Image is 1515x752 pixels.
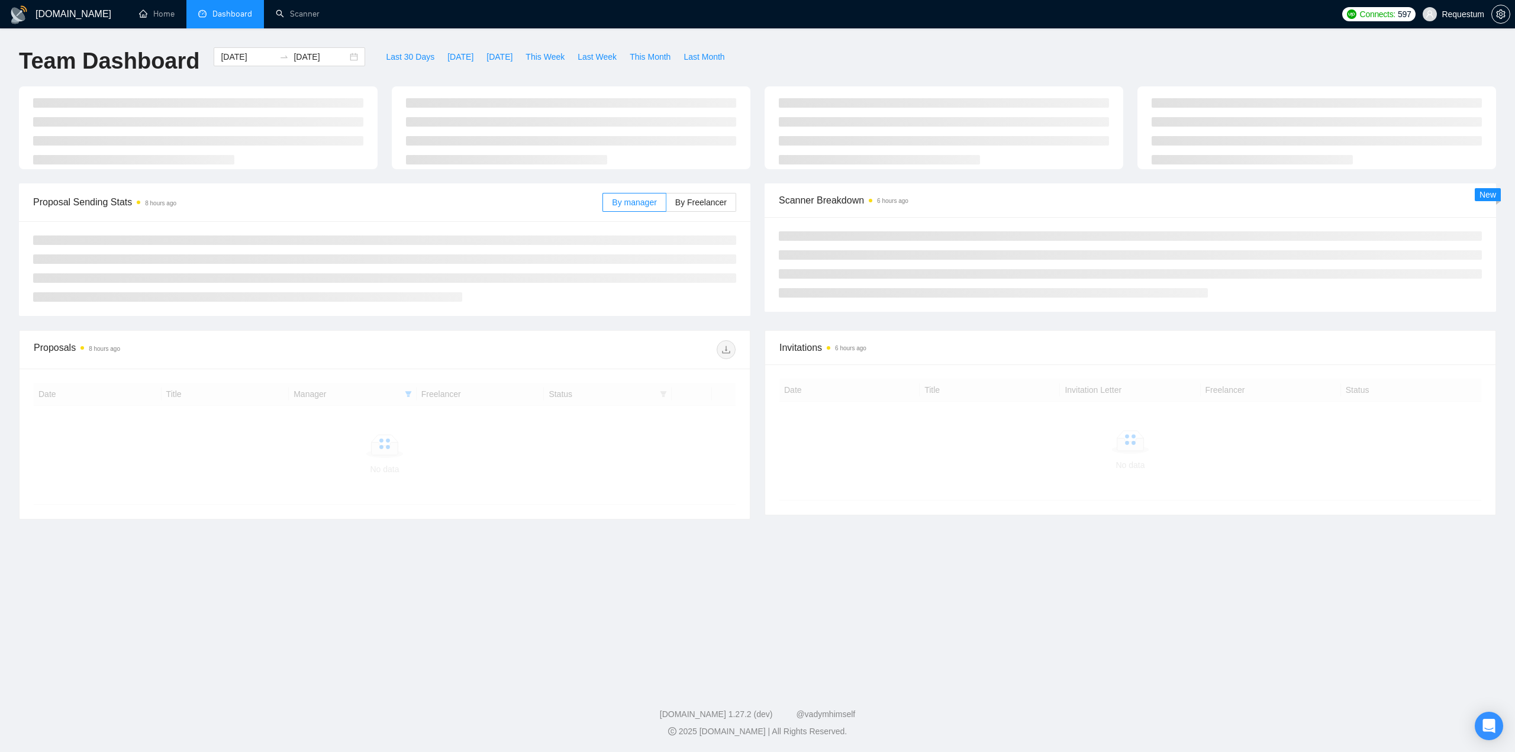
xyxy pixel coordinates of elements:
span: Last Month [684,50,724,63]
input: End date [294,50,347,63]
button: Last 30 Days [379,47,441,66]
span: Connects: [1360,8,1395,21]
span: 597 [1398,8,1411,21]
span: dashboard [198,9,207,18]
time: 8 hours ago [145,200,176,206]
div: Proposals [34,340,385,359]
span: By manager [612,198,656,207]
a: setting [1491,9,1510,19]
img: upwork-logo.png [1347,9,1356,19]
span: swap-right [279,52,289,62]
span: Last Week [578,50,617,63]
div: 2025 [DOMAIN_NAME] | All Rights Reserved. [9,725,1506,738]
time: 6 hours ago [835,345,866,351]
a: @vadymhimself [796,709,855,719]
time: 8 hours ago [89,346,120,352]
span: New [1479,190,1496,199]
span: Proposal Sending Stats [33,195,602,209]
button: This Month [623,47,677,66]
button: This Week [519,47,571,66]
span: Scanner Breakdown [779,193,1482,208]
span: By Freelancer [675,198,727,207]
a: homeHome [139,9,175,19]
span: user [1426,10,1434,18]
div: Open Intercom Messenger [1475,712,1503,740]
a: searchScanner [276,9,320,19]
span: setting [1492,9,1510,19]
span: Dashboard [212,9,252,19]
button: [DATE] [480,47,519,66]
img: logo [9,5,28,24]
span: This Month [630,50,671,63]
input: Start date [221,50,275,63]
a: [DOMAIN_NAME] 1.27.2 (dev) [660,709,773,719]
h1: Team Dashboard [19,47,199,75]
span: Invitations [779,340,1481,355]
button: [DATE] [441,47,480,66]
span: [DATE] [486,50,512,63]
button: setting [1491,5,1510,24]
span: Last 30 Days [386,50,434,63]
span: to [279,52,289,62]
button: Last Week [571,47,623,66]
button: Last Month [677,47,731,66]
span: copyright [668,727,676,735]
span: This Week [526,50,565,63]
span: [DATE] [447,50,473,63]
time: 6 hours ago [877,198,908,204]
